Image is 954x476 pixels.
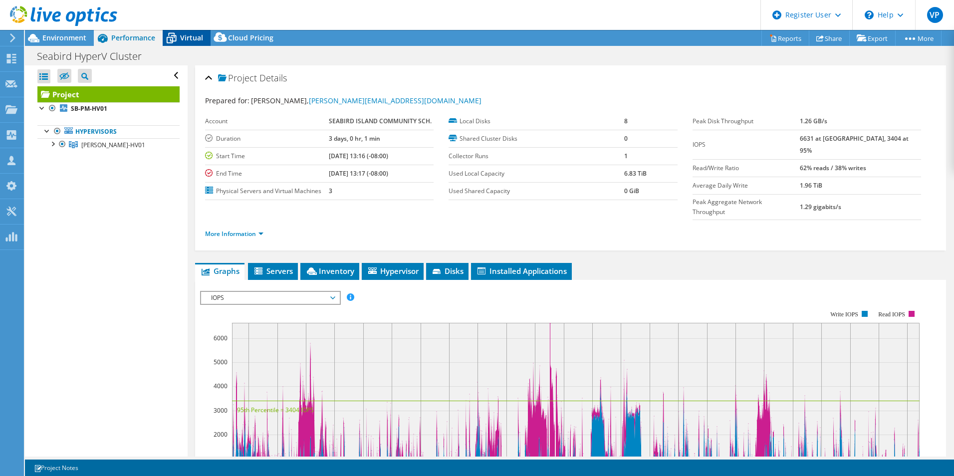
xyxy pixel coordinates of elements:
[693,181,800,191] label: Average Daily Write
[309,96,481,105] a: [PERSON_NAME][EMAIL_ADDRESS][DOMAIN_NAME]
[800,117,827,125] b: 1.26 GB/s
[37,138,180,151] a: SB-CL-HV01
[37,102,180,115] a: SB-PM-HV01
[800,134,909,155] b: 6631 at [GEOGRAPHIC_DATA], 3404 at 95%
[214,382,228,390] text: 4000
[71,104,107,113] b: SB-PM-HV01
[849,30,896,46] a: Export
[205,169,329,179] label: End Time
[214,358,228,366] text: 5000
[809,30,850,46] a: Share
[624,169,647,178] b: 6.83 TiB
[865,10,874,19] svg: \n
[476,266,567,276] span: Installed Applications
[205,116,329,126] label: Account
[624,134,628,143] b: 0
[27,462,85,474] a: Project Notes
[449,186,624,196] label: Used Shared Capacity
[329,187,332,195] b: 3
[830,311,858,318] text: Write IOPS
[878,311,905,318] text: Read IOPS
[329,152,388,160] b: [DATE] 13:16 (-08:00)
[449,151,624,161] label: Collector Runs
[693,140,800,150] label: IOPS
[800,164,866,172] b: 62% reads / 38% writes
[329,169,388,178] b: [DATE] 13:17 (-08:00)
[927,7,943,23] span: VP
[206,292,334,304] span: IOPS
[37,125,180,138] a: Hypervisors
[624,117,628,125] b: 8
[237,406,314,414] text: 95th Percentile = 3404 IOPS
[205,230,263,238] a: More Information
[205,134,329,144] label: Duration
[624,187,639,195] b: 0 GiB
[214,455,228,463] text: 1000
[761,30,809,46] a: Reports
[449,134,624,144] label: Shared Cluster Disks
[218,73,257,83] span: Project
[800,203,841,211] b: 1.29 gigabits/s
[251,96,481,105] span: [PERSON_NAME],
[214,430,228,439] text: 2000
[431,266,464,276] span: Disks
[329,117,432,125] b: SEABIRD ISLAND COMMUNITY SCH.
[693,197,800,217] label: Peak Aggregate Network Throughput
[81,141,145,149] span: [PERSON_NAME]-HV01
[800,181,822,190] b: 1.96 TiB
[449,169,624,179] label: Used Local Capacity
[111,33,155,42] span: Performance
[693,163,800,173] label: Read/Write Ratio
[42,33,86,42] span: Environment
[449,116,624,126] label: Local Disks
[693,116,800,126] label: Peak Disk Throughput
[205,96,249,105] label: Prepared for:
[305,266,354,276] span: Inventory
[205,186,329,196] label: Physical Servers and Virtual Machines
[32,51,157,62] h1: Seabird HyperV Cluster
[200,266,239,276] span: Graphs
[895,30,942,46] a: More
[37,86,180,102] a: Project
[259,72,287,84] span: Details
[214,406,228,415] text: 3000
[180,33,203,42] span: Virtual
[624,152,628,160] b: 1
[253,266,293,276] span: Servers
[205,151,329,161] label: Start Time
[228,33,273,42] span: Cloud Pricing
[367,266,419,276] span: Hypervisor
[214,334,228,342] text: 6000
[329,134,380,143] b: 3 days, 0 hr, 1 min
